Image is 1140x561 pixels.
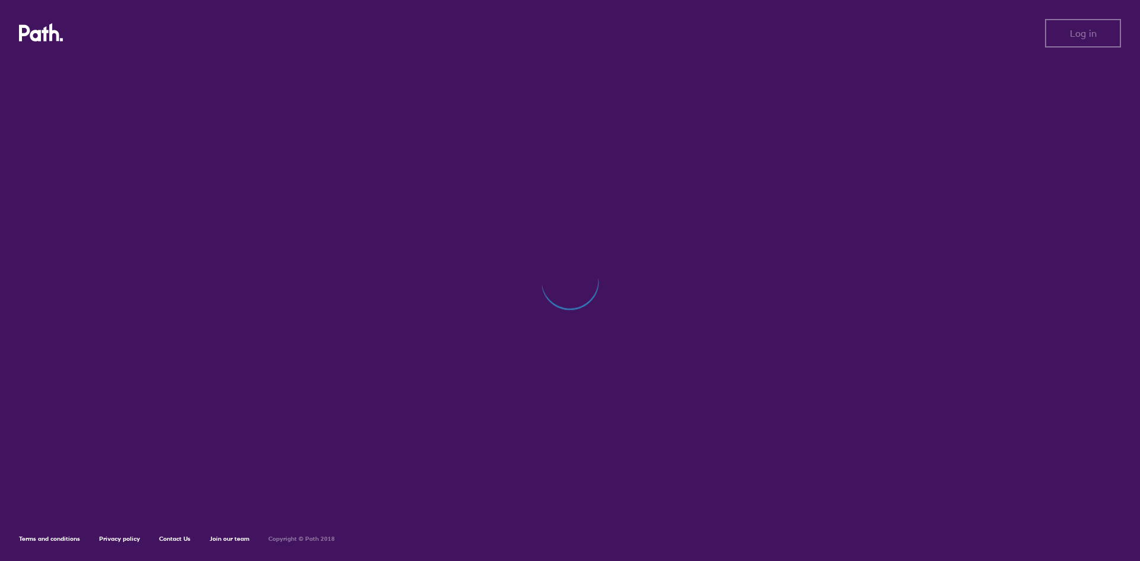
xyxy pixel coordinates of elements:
[210,535,249,543] a: Join our team
[268,535,335,543] h6: Copyright © Path 2018
[1045,19,1121,47] button: Log in
[99,535,140,543] a: Privacy policy
[159,535,191,543] a: Contact Us
[1070,28,1097,39] span: Log in
[19,535,80,543] a: Terms and conditions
